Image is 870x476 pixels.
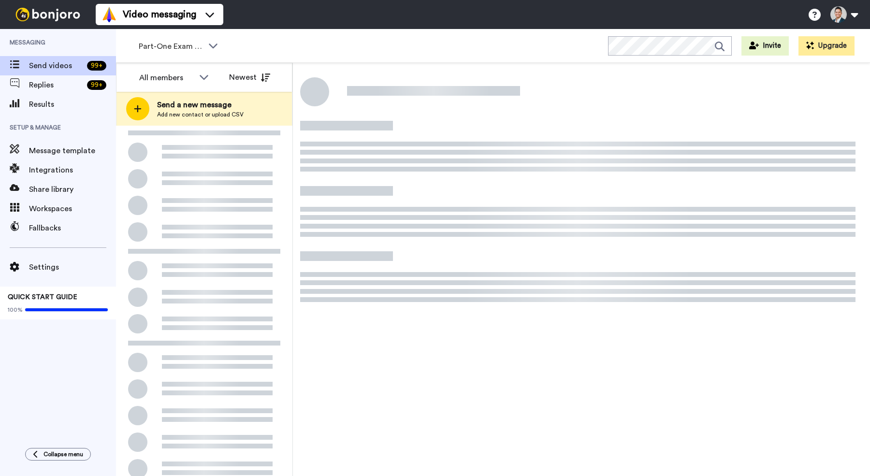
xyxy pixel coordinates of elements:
span: Results [29,99,116,110]
button: Invite [741,36,789,56]
span: Send a new message [157,99,244,111]
span: QUICK START GUIDE [8,294,77,301]
div: All members [139,72,194,84]
span: Replies [29,79,83,91]
span: Integrations [29,164,116,176]
span: Send videos [29,60,83,72]
span: Settings [29,261,116,273]
img: bj-logo-header-white.svg [12,8,84,21]
span: Video messaging [123,8,196,21]
span: Message template [29,145,116,157]
img: vm-color.svg [101,7,117,22]
div: 99 + [87,61,106,71]
button: Collapse menu [25,448,91,461]
span: Share library [29,184,116,195]
span: Fallbacks [29,222,116,234]
span: Part-One Exam Booked [139,41,203,52]
span: Collapse menu [43,450,83,458]
span: 100% [8,306,23,314]
span: Add new contact or upload CSV [157,111,244,118]
span: Workspaces [29,203,116,215]
button: Upgrade [798,36,855,56]
div: 99 + [87,80,106,90]
button: Newest [222,68,277,87]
